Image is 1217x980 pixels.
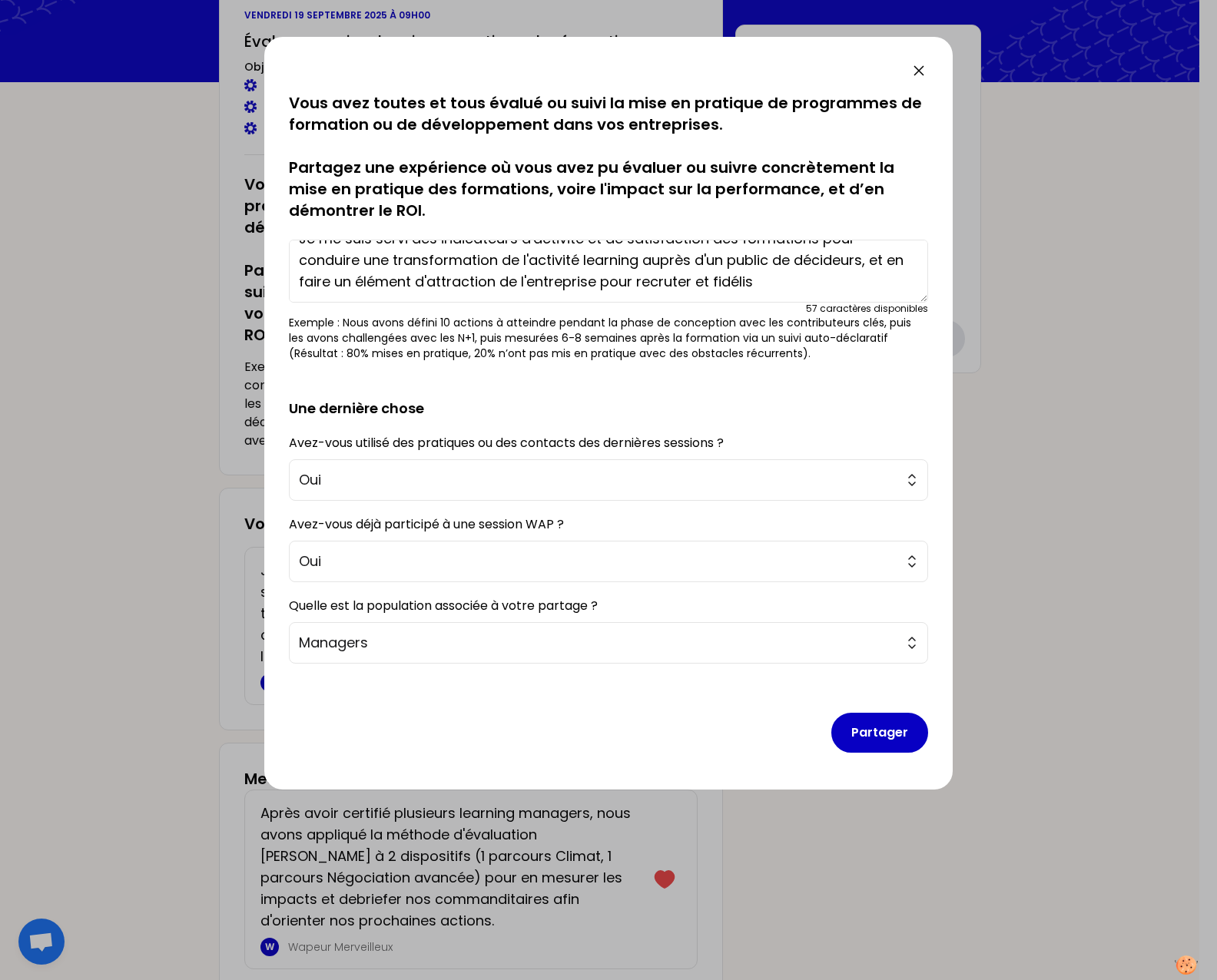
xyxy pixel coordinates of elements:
[289,622,928,664] button: Managers
[299,551,897,572] span: Oui
[289,459,928,501] button: Oui
[299,469,897,491] span: Oui
[289,373,928,419] h2: Une dernière chose
[806,303,928,315] div: 57 caractères disponibles
[831,713,928,753] button: Partager
[289,434,724,452] label: Avez-vous utilisé des pratiques ou des contacts des dernières sessions ?
[289,92,928,221] p: Vous avez toutes et tous évalué ou suivi la mise en pratique de programmes de formation ou de dév...
[289,541,928,582] button: Oui
[289,315,928,361] p: Exemple : Nous avons défini 10 actions à atteindre pendant la phase de conception avec les contri...
[289,515,564,533] label: Avez-vous déjà participé à une session WAP ?
[289,597,598,614] label: Quelle est la population associée à votre partage ?
[299,632,897,654] span: Managers
[289,240,928,303] textarea: Je me suis servi des indicateurs d'activité et de satisfaction des formations pour conduire une t...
